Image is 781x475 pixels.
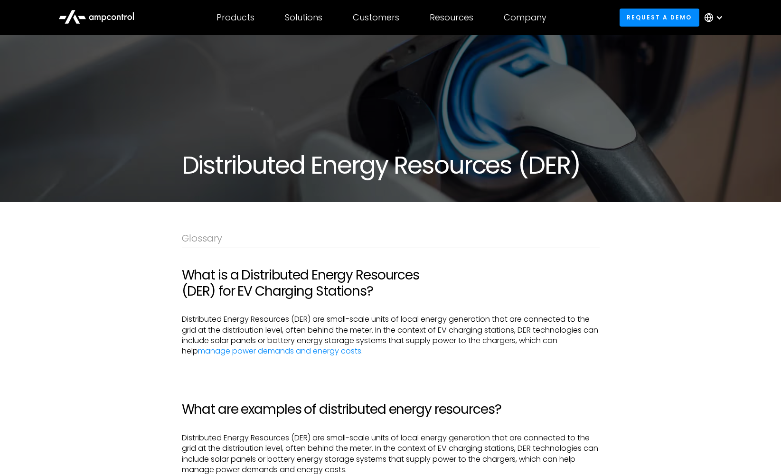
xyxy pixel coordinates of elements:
div: Glossary [182,233,600,244]
div: Resources [430,12,473,23]
h2: What are examples of distributed energy resources? [182,401,600,418]
div: Products [216,12,254,23]
h1: Distributed Energy Resources (DER) [182,151,600,179]
h2: What is a Distributed Energy Resources (DER) for EV Charging Stations? [182,267,600,299]
div: Solutions [285,12,322,23]
div: Company [504,12,546,23]
a: Request a demo [620,9,699,26]
p: ‍ [182,364,600,375]
p: Distributed Energy Resources (DER) are small-scale units of local energy generation that are conn... [182,314,600,357]
div: Customers [353,12,399,23]
a: manage power demands and energy costs [198,345,361,356]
